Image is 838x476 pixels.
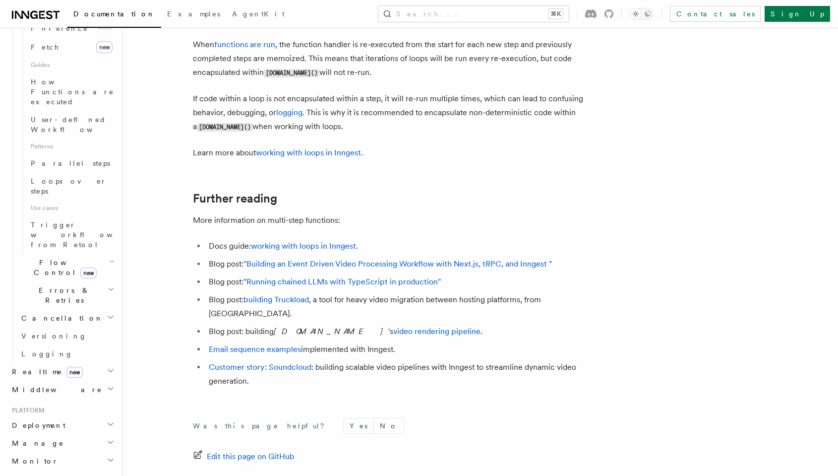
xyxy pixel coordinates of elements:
span: Deployment [8,420,65,430]
a: Customer story: Soundcloud [209,362,311,372]
button: Flow Controlnew [17,254,117,281]
a: working with loops in Inngest [256,148,361,157]
a: Fetchnew [27,37,117,57]
span: Logging [21,350,73,358]
a: "Running chained LLMs with TypeScript in production" [243,277,441,286]
span: Errors & Retries [17,285,108,305]
a: Further reading [193,192,277,205]
p: If code within a loop is not encapsulated within a step, it will re-run multiple times, which can... [193,92,590,134]
li: Docs guide: . [206,239,590,253]
a: Trigger workflows from Retool [27,216,117,254]
a: "Building an Event Driven Video Processing Workflow with Next.js, tRPC, and Inngest " [243,259,552,269]
span: Use cases [27,200,117,216]
a: Documentation [67,3,161,28]
button: Realtimenew [8,363,117,381]
button: Errors & Retries [17,281,117,309]
span: Middleware [8,385,102,395]
a: Contact sales [670,6,761,22]
button: Monitor [8,452,117,470]
span: Manage [8,438,64,448]
span: new [66,367,83,378]
button: Search...⌘K [378,6,569,22]
span: Patterns [27,138,117,154]
span: AgentKit [232,10,285,18]
span: User-defined Workflows [31,116,120,134]
button: No [374,418,404,433]
span: Flow Control [17,258,109,277]
a: logging [276,108,302,117]
button: Toggle dark mode [630,8,654,20]
a: video rendering pipeline [393,327,480,336]
span: Versioning [21,332,87,340]
span: Trigger workflows from Retool [31,221,140,249]
span: new [80,268,97,278]
code: [DOMAIN_NAME]() [197,123,252,132]
span: new [96,41,113,53]
li: Blog post: [206,275,590,289]
p: Learn more about . [193,146,590,160]
span: Edit this page on GitHub [207,450,295,464]
a: Sign Up [765,6,830,22]
code: [DOMAIN_NAME]() [264,69,319,77]
span: Cancellation [17,313,103,323]
a: Examples [161,3,226,27]
a: building Truckload [243,295,309,304]
span: How Functions are executed [31,78,114,106]
a: Logging [17,345,117,363]
a: Loops over steps [27,172,117,200]
em: [DOMAIN_NAME] [274,327,388,336]
span: Monitor [8,456,59,466]
button: Middleware [8,381,117,399]
a: AgentKit [226,3,291,27]
button: Deployment [8,416,117,434]
a: Email sequence examples [209,344,301,354]
span: Documentation [73,10,155,18]
button: Yes [344,418,373,433]
p: More information on multi-step functions: [193,213,590,227]
a: User-defined Workflows [27,111,117,138]
li: Blog post: , a tool for heavy video migration between hosting platforms, from [GEOGRAPHIC_DATA]. [206,293,590,321]
span: Fetch [31,43,60,51]
p: When , the function handler is re-executed from the start for each new step and previously comple... [193,38,590,80]
span: Guides [27,57,117,73]
button: Cancellation [17,309,117,327]
a: Parallel steps [27,154,117,172]
li: Blog post: building 's . [206,325,590,339]
span: Parallel steps [31,159,110,167]
kbd: ⌘K [549,9,563,19]
a: How Functions are executed [27,73,117,111]
button: Manage [8,434,117,452]
span: Loops over steps [31,177,107,195]
span: Examples [167,10,220,18]
a: Versioning [17,327,117,345]
span: Platform [8,407,45,414]
a: Edit this page on GitHub [193,450,295,464]
p: Was this page helpful? [193,421,331,431]
a: functions are run [214,40,275,49]
li: implemented with Inngest. [206,342,590,356]
li: : building scalable video pipelines with Inngest to streamline dynamic video generation. [206,360,590,388]
a: working with loops in Inngest [251,241,356,251]
span: Realtime [8,367,83,377]
li: Blog post: [206,257,590,271]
